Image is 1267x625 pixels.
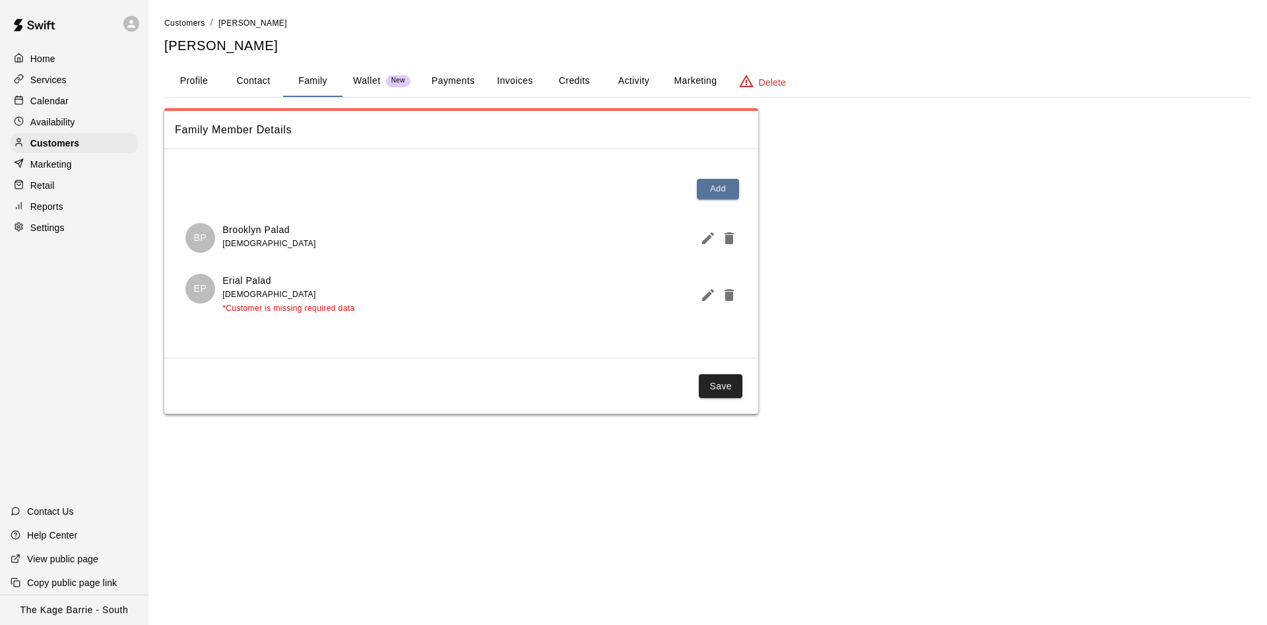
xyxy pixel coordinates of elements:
button: Delete [716,225,737,251]
button: Save [699,374,742,399]
p: Settings [30,221,65,234]
span: Customers [164,18,205,28]
button: Payments [421,65,485,97]
p: Availability [30,115,75,129]
p: EP [194,282,207,296]
div: basic tabs example [164,65,1251,97]
nav: breadcrumb [164,16,1251,30]
p: Services [30,73,67,86]
p: Erial Palad [222,274,354,288]
p: The Kage Barrie - South [20,603,129,617]
p: Wallet [353,74,381,88]
a: Retail [11,176,138,195]
a: Customers [164,17,205,28]
button: Marketing [663,65,727,97]
p: Help Center [27,529,77,542]
p: Copy public page link [27,576,117,589]
button: Profile [164,65,224,97]
button: Add [697,179,739,199]
div: Erial Palad [185,274,215,304]
span: [PERSON_NAME] [218,18,287,28]
a: Reports [11,197,138,216]
a: Services [11,70,138,90]
button: Credits [544,65,604,97]
p: Retail [30,179,55,192]
a: Customers [11,133,138,153]
span: [DEMOGRAPHIC_DATA] [222,290,315,299]
span: Family Member Details [175,121,748,139]
p: Brooklyn Palad [222,223,315,237]
li: / [211,16,213,30]
button: Invoices [485,65,544,97]
button: Family [283,65,342,97]
button: Edit Member [695,225,716,251]
p: Home [30,52,55,65]
p: Delete [759,76,786,89]
p: View public page [27,552,98,566]
span: *Customer is missing required data [222,304,354,313]
div: Brooklyn Palad [185,223,215,253]
a: Marketing [11,154,138,174]
a: Home [11,49,138,69]
button: Contact [224,65,283,97]
a: Calendar [11,91,138,111]
a: Settings [11,218,138,238]
a: Availability [11,112,138,132]
button: Activity [604,65,663,97]
p: Customers [30,137,79,150]
span: [DEMOGRAPHIC_DATA] [222,239,315,248]
button: Delete [716,282,737,308]
p: Calendar [30,94,69,108]
button: Edit Member [695,282,716,308]
p: Contact Us [27,505,74,518]
p: BP [194,231,207,245]
h5: [PERSON_NAME] [164,37,1251,55]
p: Reports [30,200,63,213]
span: New [386,77,410,85]
p: Marketing [30,158,72,171]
